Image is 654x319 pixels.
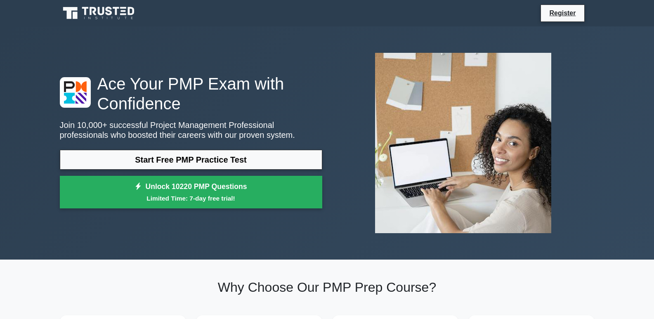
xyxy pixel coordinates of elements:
a: Start Free PMP Practice Test [60,150,322,170]
h1: Ace Your PMP Exam with Confidence [60,74,322,113]
h2: Why Choose Our PMP Prep Course? [60,279,595,295]
a: Unlock 10220 PMP QuestionsLimited Time: 7-day free trial! [60,176,322,209]
a: Register [544,8,581,18]
small: Limited Time: 7-day free trial! [70,194,312,203]
p: Join 10,000+ successful Project Management Professional professionals who boosted their careers w... [60,120,322,140]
